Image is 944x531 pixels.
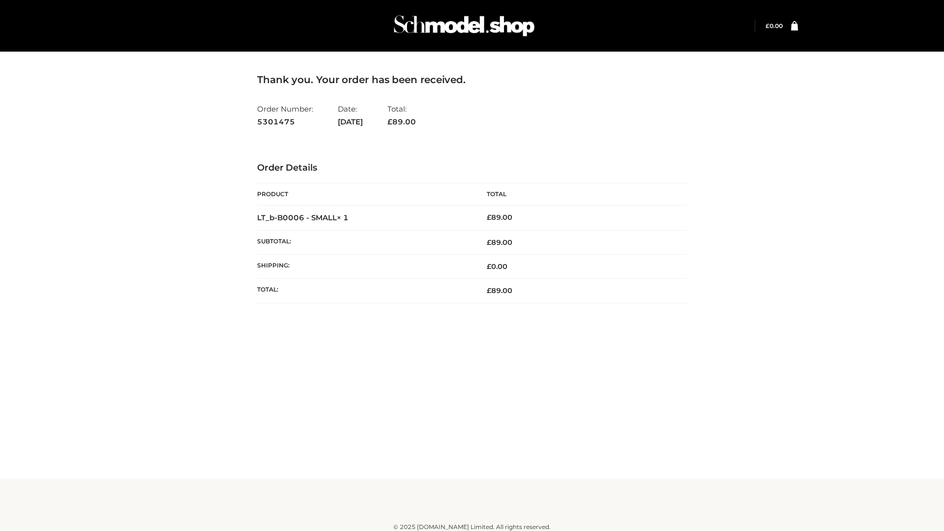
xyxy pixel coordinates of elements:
bdi: 0.00 [766,22,783,29]
strong: [DATE] [338,116,363,128]
span: £ [387,117,392,126]
span: £ [766,22,769,29]
span: 89.00 [487,286,512,295]
a: £0.00 [766,22,783,29]
bdi: 89.00 [487,213,512,222]
th: Shipping: [257,255,472,279]
img: Schmodel Admin 964 [390,6,538,45]
li: Total: [387,100,416,130]
strong: 5301475 [257,116,313,128]
li: Order Number: [257,100,313,130]
strong: LT_b-B0006 - SMALL [257,213,349,222]
span: £ [487,213,491,222]
th: Product [257,183,472,206]
th: Subtotal: [257,230,472,254]
h3: Thank you. Your order has been received. [257,74,687,86]
li: Date: [338,100,363,130]
th: Total: [257,279,472,303]
h3: Order Details [257,163,687,174]
bdi: 0.00 [487,262,507,271]
span: 89.00 [487,238,512,247]
span: £ [487,262,491,271]
strong: × 1 [337,213,349,222]
span: £ [487,238,491,247]
span: 89.00 [387,117,416,126]
th: Total [472,183,687,206]
span: £ [487,286,491,295]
